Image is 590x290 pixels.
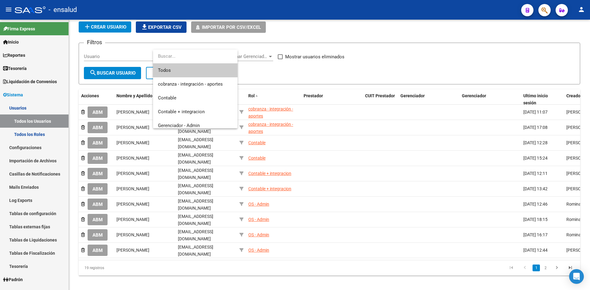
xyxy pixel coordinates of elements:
[158,123,200,128] span: Gerenciador - Admin
[153,49,238,63] input: dropdown search
[569,269,584,284] div: Open Intercom Messenger
[158,95,176,101] span: Contable
[158,109,205,114] span: Contable + integracion
[158,81,223,87] span: cobranza - integración - aportes
[158,64,233,77] span: Todos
